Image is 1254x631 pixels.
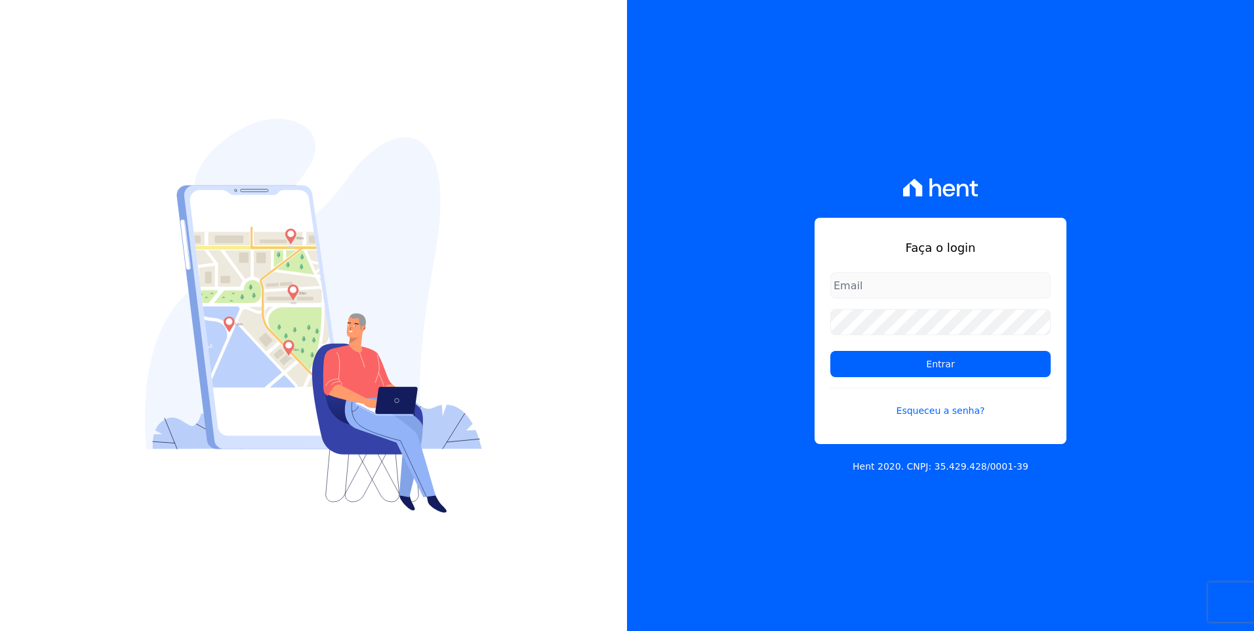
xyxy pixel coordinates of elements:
a: Esqueceu a senha? [830,388,1051,418]
input: Entrar [830,351,1051,377]
input: Email [830,272,1051,298]
img: Login [145,119,482,513]
p: Hent 2020. CNPJ: 35.429.428/0001-39 [853,460,1028,474]
h1: Faça o login [830,239,1051,256]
